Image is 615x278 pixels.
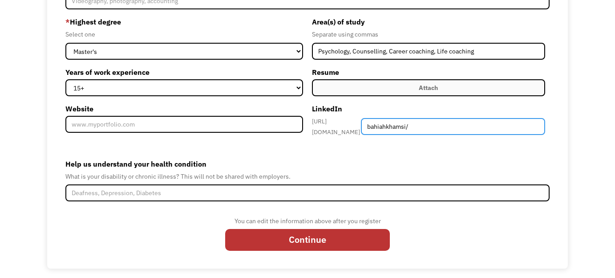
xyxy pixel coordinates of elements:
[419,82,438,93] div: Attach
[65,116,303,133] input: www.myportfolio.com
[65,15,303,29] label: Highest degree
[65,157,549,171] label: Help us understand your health condition
[312,79,545,96] label: Attach
[65,171,549,182] div: What is your disability or chronic illness? This will not be shared with employers.
[312,15,545,29] label: Area(s) of study
[225,216,390,226] div: You can edit the information above after you register
[312,43,545,60] input: Anthropology, Education
[312,29,545,40] div: Separate using commas
[65,184,549,201] input: Deafness, Depression, Diabetes
[225,229,390,251] input: Continue
[312,116,361,137] div: [URL][DOMAIN_NAME]
[65,29,303,40] div: Select one
[312,102,545,116] label: LinkedIn
[65,65,303,79] label: Years of work experience
[65,102,303,116] label: Website
[312,65,545,79] label: Resume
